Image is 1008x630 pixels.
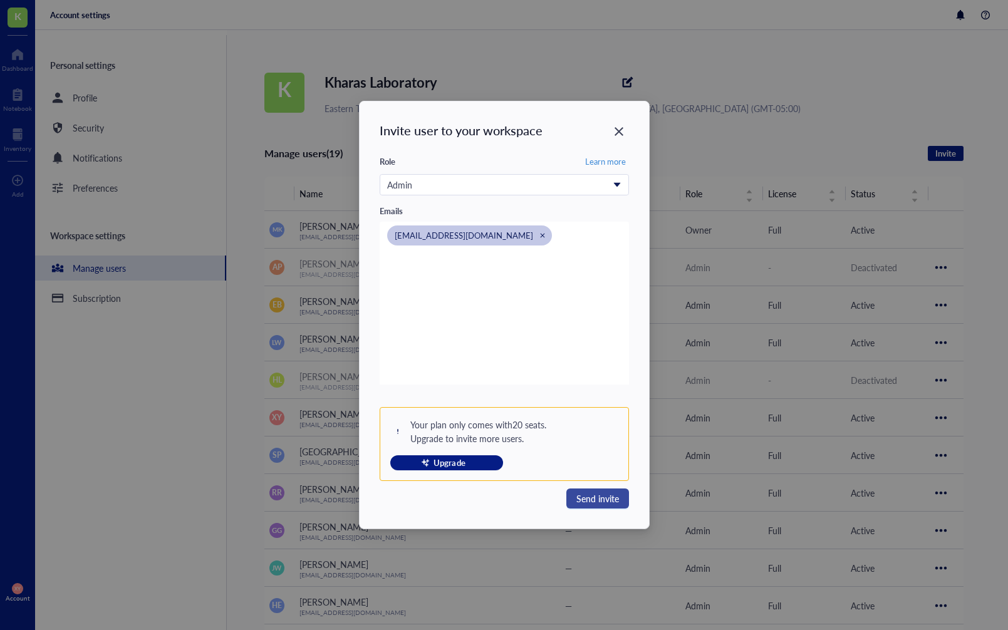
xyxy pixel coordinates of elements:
span: Close [609,124,629,139]
div: Your plan only comes with 20 seats. Upgrade to invite more users. [410,418,546,445]
button: Upgrade [390,455,503,470]
button: Close [609,121,629,142]
button: Learn more [583,154,628,169]
span: Send invite [576,492,619,505]
span: Learn more [585,156,626,167]
button: Send invite [566,488,629,509]
div: Close [538,231,547,240]
div: Emails [380,205,403,217]
div: Admin [387,178,608,192]
span: [EMAIL_ADDRESS][DOMAIN_NAME] [395,229,533,241]
div: Role [380,156,395,167]
span: Upgrade [434,457,465,468]
div: Invite user to your workspace [380,121,629,139]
